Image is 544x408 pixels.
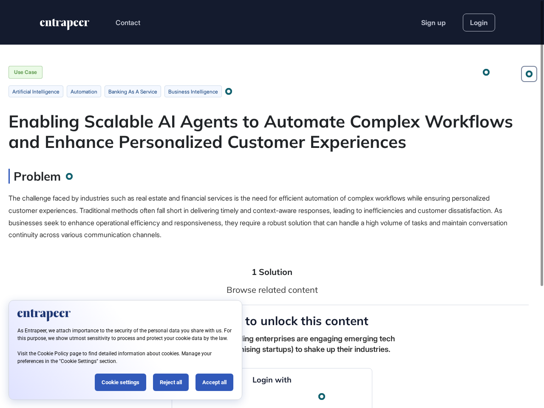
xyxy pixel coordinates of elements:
[463,14,495,31] a: Login
[176,314,368,328] h4: Join for free to unlock this content
[252,375,292,385] h4: Login with
[8,66,42,79] div: Use Case
[8,194,507,239] span: The challenge faced by industries such as real estate and financial services is the need for effi...
[39,19,90,33] a: entrapeer-logo
[8,85,63,97] li: artificial intelligence
[8,169,61,184] h3: Problem
[8,111,535,152] div: Enabling Scalable AI Agents to Automate Complex Workflows and Enhance Personalized Customer Exper...
[116,17,140,28] button: Contact
[144,333,399,354] div: Learn how the world's leading enterprises are engaging emerging tech (and partnering with promisi...
[227,283,318,296] div: Browse related content
[67,85,101,97] li: automation
[105,85,161,97] li: banking as a service
[252,266,292,277] li: 1 Solution
[421,17,446,28] a: Sign up
[164,85,222,97] li: business intelligence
